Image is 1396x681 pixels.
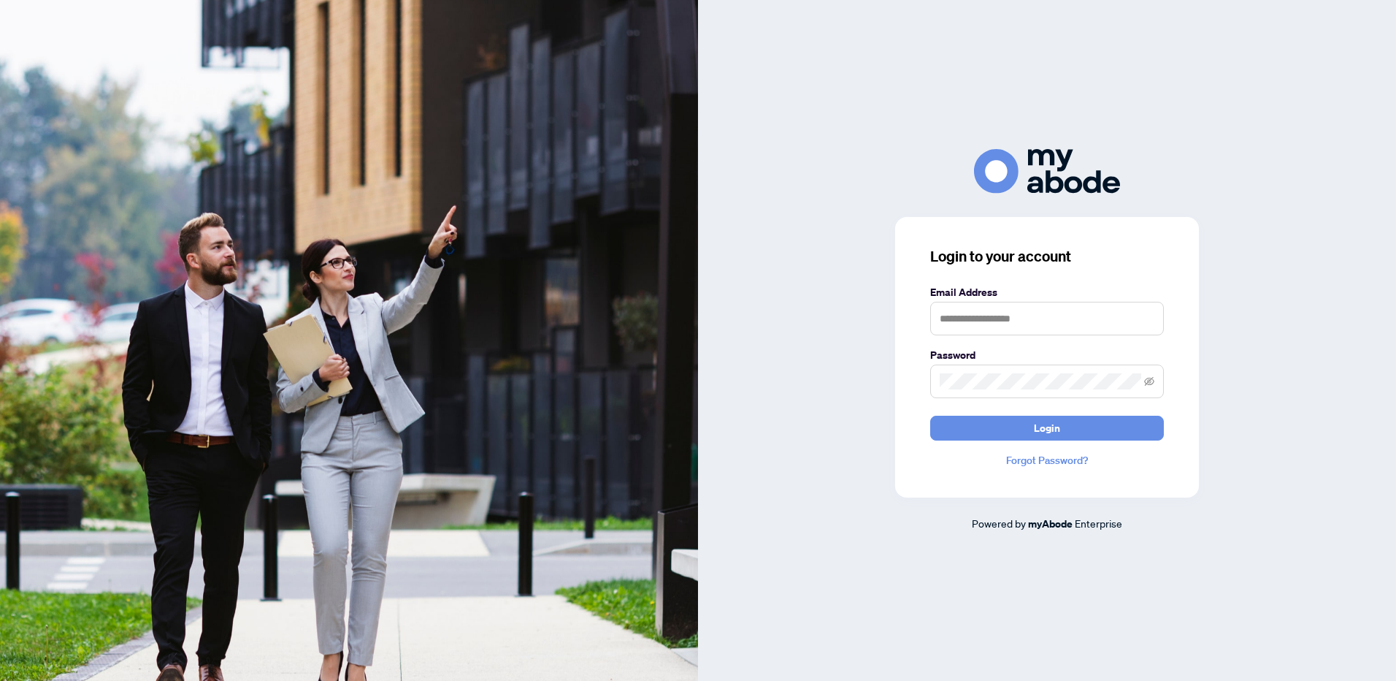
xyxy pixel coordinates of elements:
label: Password [930,347,1164,363]
span: Powered by [972,517,1026,530]
img: ma-logo [974,149,1120,194]
span: Enterprise [1075,517,1122,530]
a: Forgot Password? [930,452,1164,468]
span: Login [1034,416,1060,440]
h3: Login to your account [930,246,1164,267]
a: myAbode [1028,516,1073,532]
span: eye-invisible [1144,376,1154,387]
label: Email Address [930,284,1164,300]
button: Login [930,416,1164,441]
